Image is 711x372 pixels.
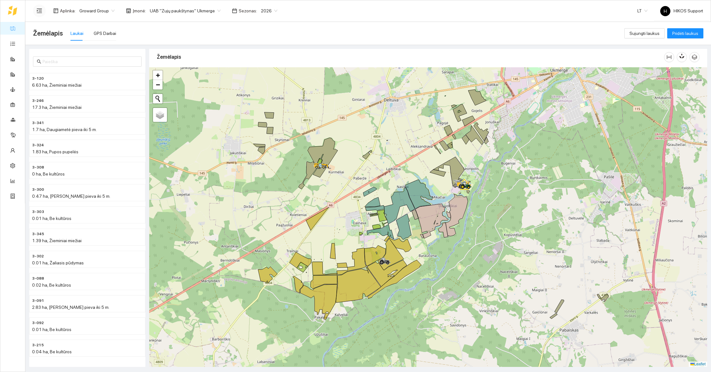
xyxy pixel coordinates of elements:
[32,320,44,326] span: 3-092
[133,7,146,14] span: Įmonė :
[43,58,138,65] input: Paieška
[624,31,665,36] a: Sujungti laukus
[32,305,110,310] span: 2.83 ha, [PERSON_NAME] pieva iki 5 m.
[32,238,82,243] span: 1.39 ha, Žieminiai miežiai
[32,298,44,304] span: 3-091
[32,282,71,288] span: 0.02 ha, Be kultūros
[664,52,674,62] button: column-width
[94,30,116,37] div: GPS Darbai
[32,194,110,199] span: 0.47 ha, [PERSON_NAME] pieva iki 5 m.
[32,327,71,332] span: 0.01 ha, Be kultūros
[156,71,160,79] span: +
[667,28,703,38] button: Pridėti laukus
[624,28,665,38] button: Sujungti laukus
[32,171,65,176] span: 0 ha, Be kultūros
[150,6,221,16] span: UAB "Zujų paukštynas" Ukmerge
[153,70,163,80] a: Zoom in
[232,8,237,13] span: calendar
[637,6,648,16] span: LT
[629,30,660,37] span: Sujungti laukus
[32,120,44,126] span: 3-341
[664,55,674,60] span: column-width
[33,4,46,17] button: menu-unfold
[32,105,82,110] span: 17.3 ha, Žieminiai miežiai
[667,31,703,36] a: Pridėti laukus
[32,349,72,354] span: 0.04 ha, Be kultūros
[156,81,160,89] span: −
[32,209,44,215] span: 3-303
[664,6,667,16] span: H
[672,30,698,37] span: Pridėti laukus
[32,164,44,170] span: 3-308
[153,108,167,122] a: Layers
[32,276,44,282] span: 3-088
[37,8,42,14] span: menu-unfold
[79,6,115,16] span: Groward Group
[32,149,78,154] span: 1.83 ha, Pupos pupelės
[32,76,44,82] span: 3-120
[126,8,131,13] span: shop
[32,260,84,265] span: 0.01 ha, Žaliasis pūdymas
[32,253,44,259] span: 3-302
[53,8,58,13] span: layout
[32,142,44,148] span: 3-324
[32,187,44,193] span: 3-300
[261,6,277,16] span: 2026
[239,7,257,14] span: Sezonas :
[690,362,706,366] a: Leaflet
[37,59,41,64] span: search
[32,342,44,348] span: 3-215
[153,80,163,90] a: Zoom out
[660,8,703,13] span: HIKOS Support
[32,83,82,88] span: 6.63 ha, Žieminiai miežiai
[32,98,44,104] span: 3-246
[157,48,664,66] div: Žemėlapis
[32,127,97,132] span: 1.7 ha, Daugiametė pieva iki 5 m.
[70,30,83,37] div: Laukai
[153,94,163,103] button: Initiate a new search
[60,7,76,14] span: Aplinka :
[32,216,71,221] span: 0.01 ha, Be kultūros
[33,28,63,38] span: Žemėlapis
[32,231,44,237] span: 3-345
